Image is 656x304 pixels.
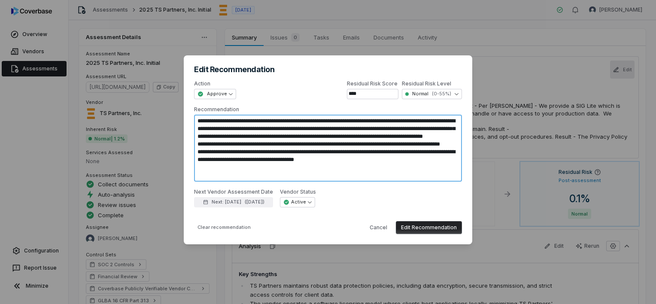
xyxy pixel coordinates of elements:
[194,188,273,195] label: Next Vendor Assessment Date
[347,80,398,87] label: Residual Risk Score
[364,221,392,234] button: Cancel
[280,188,316,195] label: Vendor Status
[194,66,462,73] h2: Edit Recommendation
[245,199,264,205] span: ( [DATE] )
[194,222,254,233] button: Clear recommendation
[194,197,273,207] button: Next: [DATE]([DATE])
[194,115,462,182] textarea: Recommendation
[396,221,462,234] button: Edit Recommendation
[212,199,241,205] span: Next: [DATE]
[194,106,462,182] label: Recommendation
[194,80,236,87] label: Action
[402,80,462,87] label: Residual Risk Level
